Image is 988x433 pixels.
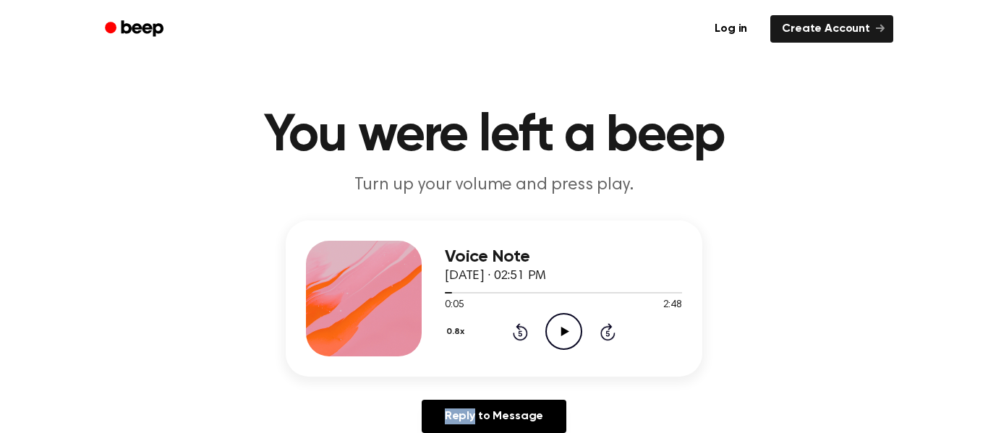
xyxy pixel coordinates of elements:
[95,15,176,43] a: Beep
[770,15,893,43] a: Create Account
[124,110,864,162] h1: You were left a beep
[663,298,682,313] span: 2:48
[445,298,464,313] span: 0:05
[445,270,546,283] span: [DATE] · 02:51 PM
[445,320,469,344] button: 0.8x
[422,400,566,433] a: Reply to Message
[445,247,682,267] h3: Voice Note
[700,12,762,46] a: Log in
[216,173,772,197] p: Turn up your volume and press play.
